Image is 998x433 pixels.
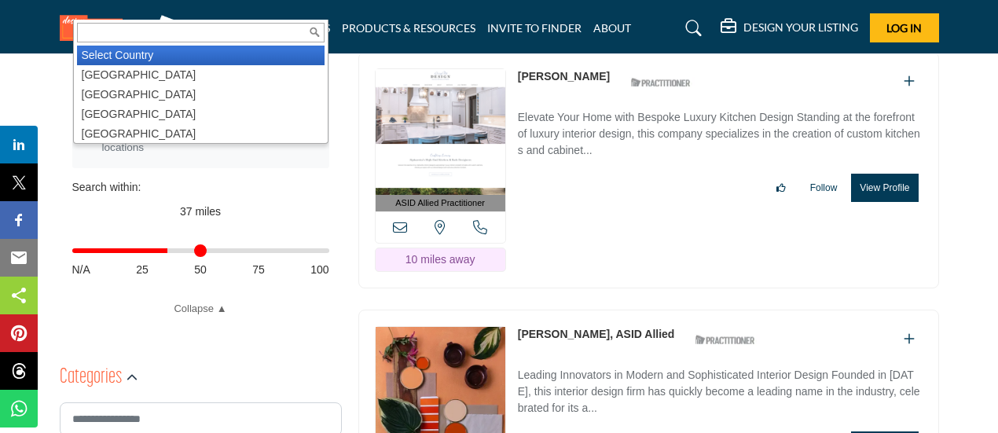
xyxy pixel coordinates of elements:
[518,358,923,420] a: Leading Innovators in Modern and Sophisticated Interior Design Founded in [DATE], this interior d...
[60,15,193,41] img: Site Logo
[77,105,325,124] li: [GEOGRAPHIC_DATA]
[689,330,760,350] img: ASID Qualified Practitioners Badge Icon
[518,68,610,85] p: Cheryl Pett
[743,20,858,35] h5: DESIGN YOUR LISTING
[72,262,90,278] span: N/A
[886,21,922,35] span: Log In
[77,65,325,85] li: [GEOGRAPHIC_DATA]
[518,70,610,83] a: [PERSON_NAME]
[60,364,122,392] h2: Categories
[180,205,221,218] span: 37 miles
[800,174,848,201] button: Follow
[194,262,207,278] span: 50
[851,174,918,202] button: View Profile
[518,109,923,162] p: Elevate Your Home with Bespoke Luxury Kitchen Design Standing at the forefront of luxury interior...
[518,100,923,162] a: Elevate Your Home with Bespoke Luxury Kitchen Design Standing at the forefront of luxury interior...
[72,179,329,196] div: Search within:
[870,13,939,42] button: Log In
[405,253,475,266] span: 10 miles away
[252,262,265,278] span: 75
[904,75,915,88] a: Add To List
[395,196,485,210] span: ASID Allied Practitioner
[487,21,582,35] a: INVITE TO FINDER
[136,262,149,278] span: 25
[72,301,329,317] a: Collapse ▲
[625,72,695,92] img: ASID Qualified Practitioners Badge Icon
[721,19,858,38] div: DESIGN YOUR LISTING
[518,328,675,340] a: [PERSON_NAME], ASID Allied
[342,21,475,35] a: PRODUCTS & RESOURCES
[376,69,505,195] img: Cheryl Pett
[77,85,325,105] li: [GEOGRAPHIC_DATA]
[518,367,923,420] p: Leading Innovators in Modern and Sophisticated Interior Design Founded in [DATE], this interior d...
[310,262,328,278] span: 100
[77,124,325,144] li: [GEOGRAPHIC_DATA]
[670,16,712,41] a: Search
[376,69,505,211] a: ASID Allied Practitioner
[904,332,915,346] a: Add To List
[77,23,325,42] input: Search Text
[77,46,325,65] li: Select Country
[518,326,675,343] p: Melinda Budd-Sullivan, ASID Allied
[766,174,796,201] button: Like listing
[593,21,631,35] a: ABOUT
